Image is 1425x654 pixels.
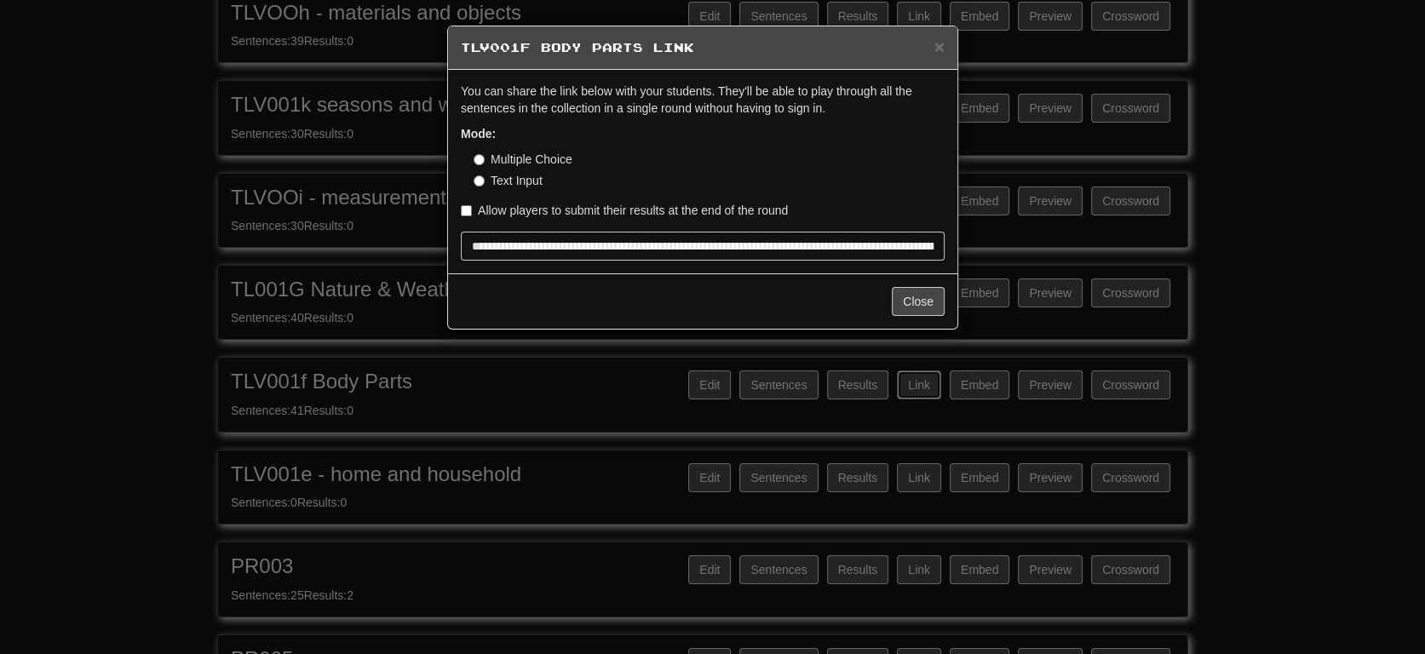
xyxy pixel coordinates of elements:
[461,127,496,141] strong: Mode:
[934,37,945,56] span: ×
[461,205,472,216] input: Allow players to submit their results at the end of the round
[461,202,788,219] label: Allow players to submit their results at the end of the round
[461,39,945,56] h5: TLV001f Body Parts Link
[892,287,945,316] button: Close
[474,172,543,189] label: Text Input
[461,83,945,117] p: You can share the link below with your students. They'll be able to play through all the sentence...
[474,154,485,165] input: Multiple Choice
[474,151,572,168] label: Multiple Choice
[474,175,485,186] input: Text Input
[934,37,945,55] button: Close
